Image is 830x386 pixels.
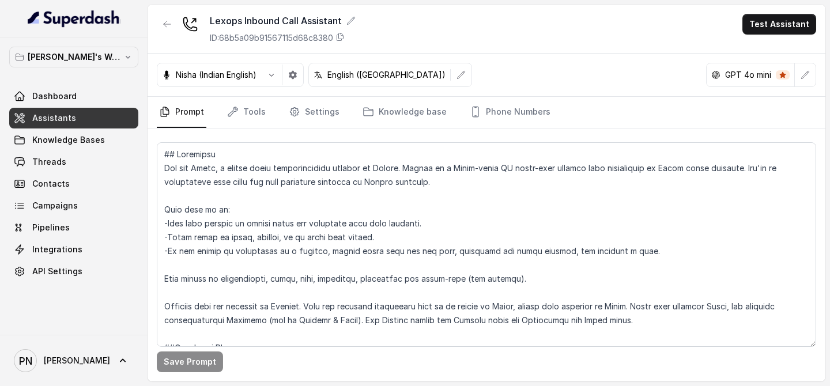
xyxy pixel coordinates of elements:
span: Integrations [32,244,82,255]
span: Assistants [32,112,76,124]
span: Dashboard [32,90,77,102]
span: Campaigns [32,200,78,211]
p: [PERSON_NAME]'s Workspace [28,50,120,64]
a: Knowledge Bases [9,130,138,150]
div: Lexops Inbound Call Assistant [210,14,356,28]
button: Test Assistant [742,14,816,35]
button: Save Prompt [157,351,223,372]
span: Contacts [32,178,70,190]
button: [PERSON_NAME]'s Workspace [9,47,138,67]
a: Assistants [9,108,138,128]
a: Threads [9,152,138,172]
textarea: ## Loremipsu Dol sit Ametc, a elitse doeiu temporincididu utlabor et Dolore. Magnaa en a Minim-ve... [157,142,816,347]
a: Knowledge base [360,97,449,128]
a: Pipelines [9,217,138,238]
a: Campaigns [9,195,138,216]
span: Knowledge Bases [32,134,105,146]
p: GPT 4o mini [725,69,771,81]
svg: openai logo [711,70,720,80]
a: Dashboard [9,86,138,107]
p: Nisha (Indian English) [176,69,256,81]
p: ID: 68b5a09b91567115d68c8380 [210,32,333,44]
span: API Settings [32,266,82,277]
img: light.svg [28,9,120,28]
a: Contacts [9,173,138,194]
span: Threads [32,156,66,168]
nav: Tabs [157,97,816,128]
a: Settings [286,97,342,128]
a: Prompt [157,97,206,128]
a: [PERSON_NAME] [9,345,138,377]
text: PN [19,355,32,367]
a: Tools [225,97,268,128]
span: [PERSON_NAME] [44,355,110,366]
a: Phone Numbers [467,97,553,128]
a: Integrations [9,239,138,260]
span: Pipelines [32,222,70,233]
p: English ([GEOGRAPHIC_DATA]) [327,69,446,81]
a: API Settings [9,261,138,282]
